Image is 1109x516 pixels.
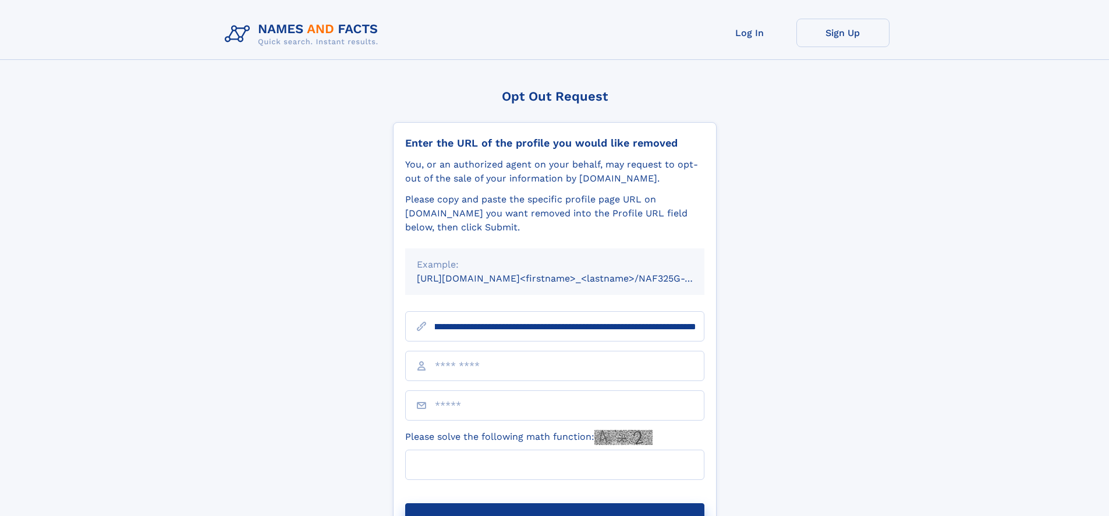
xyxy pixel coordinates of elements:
[405,430,653,445] label: Please solve the following math function:
[405,137,704,150] div: Enter the URL of the profile you would like removed
[220,19,388,50] img: Logo Names and Facts
[703,19,796,47] a: Log In
[417,273,727,284] small: [URL][DOMAIN_NAME]<firstname>_<lastname>/NAF325G-xxxxxxxx
[405,193,704,234] div: Please copy and paste the specific profile page URL on [DOMAIN_NAME] you want removed into the Pr...
[393,89,717,104] div: Opt Out Request
[796,19,890,47] a: Sign Up
[405,158,704,186] div: You, or an authorized agent on your behalf, may request to opt-out of the sale of your informatio...
[417,258,693,272] div: Example:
